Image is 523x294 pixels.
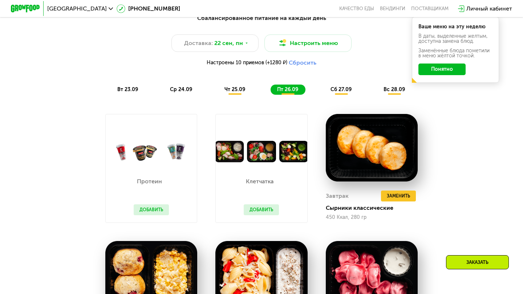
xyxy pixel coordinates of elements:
span: вт 23.09 [117,86,138,93]
div: Завтрак [326,191,349,201]
div: Ваше меню на эту неделю [418,24,492,29]
span: 22 сен, пн [214,39,243,48]
span: [GEOGRAPHIC_DATA] [47,6,107,12]
div: Заказать [446,255,509,269]
span: чт 25.09 [224,86,245,93]
button: Понятно [418,64,466,75]
span: сб 27.09 [331,86,352,93]
div: Сырники классические [326,204,423,212]
div: 450 Ккал, 280 гр [326,215,418,220]
span: ср 24.09 [170,86,192,93]
span: пт 26.09 [277,86,298,93]
button: Добавить [134,204,169,215]
button: Заменить [381,191,416,201]
button: Добавить [244,204,279,215]
div: Личный кабинет [466,4,512,13]
button: Настроить меню [264,34,352,52]
div: В даты, выделенные желтым, доступна замена блюд. [418,34,492,44]
span: Заменить [387,192,410,200]
div: Заменённые блюда пометили в меню жёлтой точкой. [418,48,492,58]
div: Сбалансированное питание на каждый день [46,14,477,23]
a: Вендинги [380,6,405,12]
span: вс 28.09 [384,86,405,93]
p: Клетчатка [244,179,275,184]
a: Качество еды [339,6,374,12]
span: Настроены 10 приемов (+1280 ₽) [207,60,287,65]
span: Доставка: [184,39,213,48]
button: Сбросить [289,59,316,66]
a: [PHONE_NUMBER] [117,4,180,13]
p: Протеин [134,179,165,184]
div: поставщикам [411,6,449,12]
